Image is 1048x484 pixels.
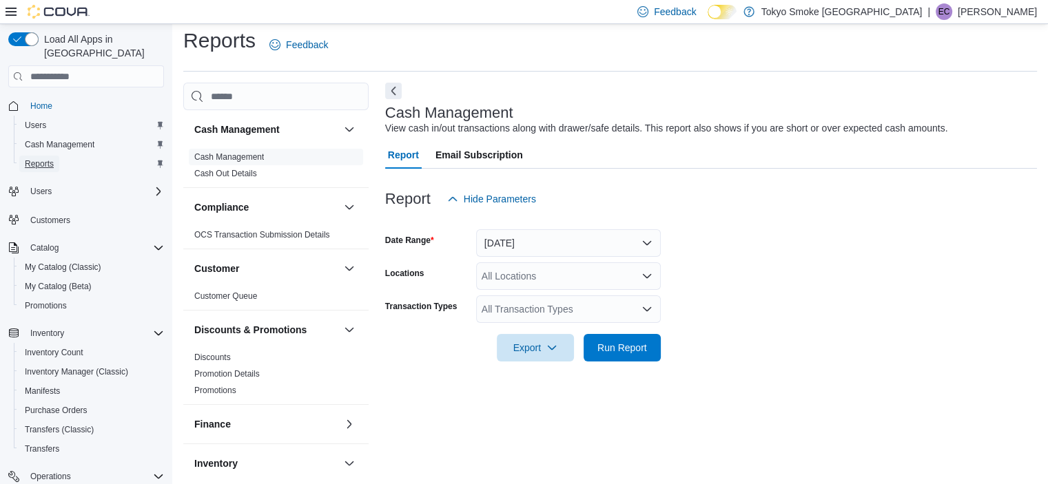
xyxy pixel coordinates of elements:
[14,154,169,173] button: Reports
[194,230,330,240] a: OCS Transaction Submission Details
[3,96,169,116] button: Home
[183,27,256,54] h1: Reports
[14,257,169,277] button: My Catalog (Classic)
[194,368,260,379] span: Promotion Details
[25,424,94,435] span: Transfers (Classic)
[385,83,402,99] button: Next
[25,240,164,256] span: Catalog
[194,200,338,214] button: Compliance
[194,200,249,214] h3: Compliance
[19,364,164,380] span: Inventory Manager (Classic)
[19,136,100,153] a: Cash Management
[927,3,930,20] p: |
[14,439,169,459] button: Transfers
[286,38,328,52] span: Feedback
[341,322,358,338] button: Discounts & Promotions
[194,262,239,275] h3: Customer
[19,441,164,457] span: Transfers
[194,262,338,275] button: Customer
[385,268,424,279] label: Locations
[3,182,169,201] button: Users
[19,383,164,399] span: Manifests
[597,341,647,355] span: Run Report
[194,291,257,302] span: Customer Queue
[14,135,169,154] button: Cash Management
[497,334,574,361] button: Export
[14,381,169,401] button: Manifests
[708,5,737,19] input: Dark Mode
[25,183,57,200] button: Users
[464,192,536,206] span: Hide Parameters
[14,362,169,381] button: Inventory Manager (Classic)
[19,402,164,419] span: Purchase Orders
[194,323,338,337] button: Discounts & Promotions
[194,456,238,470] h3: Inventory
[584,334,661,361] button: Run Report
[19,278,164,295] span: My Catalog (Beta)
[194,151,264,162] span: Cash Management
[19,259,164,275] span: My Catalog (Classic)
[194,369,260,379] a: Promotion Details
[25,386,60,397] span: Manifests
[194,169,257,178] a: Cash Out Details
[194,291,257,301] a: Customer Queue
[194,352,231,363] span: Discounts
[19,297,72,314] a: Promotions
[194,229,330,240] span: OCS Transaction Submission Details
[641,304,653,315] button: Open list of options
[505,334,566,361] span: Export
[641,271,653,282] button: Open list of options
[385,301,457,312] label: Transaction Types
[28,5,90,19] img: Cova
[194,417,231,431] h3: Finance
[25,98,58,114] a: Home
[25,366,128,377] span: Inventory Manager (Classic)
[14,277,169,296] button: My Catalog (Beta)
[194,386,236,395] a: Promotions
[183,149,369,187] div: Cash Management
[19,364,134,380] a: Inventory Manager (Classic)
[938,3,950,20] span: EC
[30,471,71,482] span: Operations
[3,238,169,257] button: Catalog
[25,139,94,150] span: Cash Management
[194,323,307,337] h3: Discounts & Promotions
[19,421,164,438] span: Transfers (Classic)
[19,383,65,399] a: Manifests
[25,405,88,416] span: Purchase Orders
[3,324,169,343] button: Inventory
[19,156,164,172] span: Reports
[25,300,67,311] span: Promotions
[341,260,358,277] button: Customer
[39,32,164,60] span: Load All Apps in [GEOGRAPHIC_DATA]
[14,401,169,420] button: Purchase Orders
[19,441,65,457] a: Transfers
[25,183,164,200] span: Users
[14,116,169,135] button: Users
[25,211,164,228] span: Customers
[476,229,661,257] button: [DATE]
[761,3,923,20] p: Tokyo Smoke [GEOGRAPHIC_DATA]
[194,456,338,470] button: Inventory
[388,141,419,169] span: Report
[385,191,431,207] h3: Report
[19,278,97,295] a: My Catalog (Beta)
[183,288,369,310] div: Customer
[30,328,64,339] span: Inventory
[25,120,46,131] span: Users
[194,385,236,396] span: Promotions
[654,5,696,19] span: Feedback
[19,344,89,361] a: Inventory Count
[435,141,523,169] span: Email Subscription
[25,443,59,454] span: Transfers
[194,123,280,136] h3: Cash Management
[19,344,164,361] span: Inventory Count
[25,158,54,169] span: Reports
[30,101,52,112] span: Home
[14,296,169,315] button: Promotions
[341,199,358,215] button: Compliance
[19,136,164,153] span: Cash Management
[194,168,257,179] span: Cash Out Details
[19,117,52,134] a: Users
